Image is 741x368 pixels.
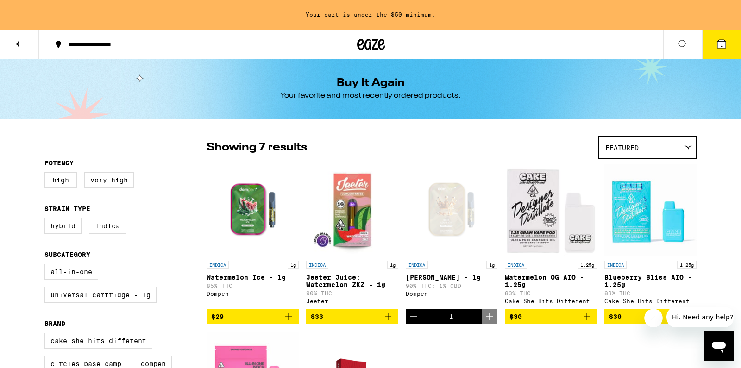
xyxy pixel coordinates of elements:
button: Add to bag [306,309,398,324]
label: High [44,172,77,188]
div: 1 [449,313,453,320]
span: $33 [311,313,323,320]
img: Cake She Hits Different - Blueberry Bliss AIO - 1.25g [604,163,697,256]
button: Add to bag [207,309,299,324]
p: 85% THC [207,283,299,289]
p: INDICA [505,261,527,269]
img: Dompen - Watermelon Ice - 1g [207,163,299,256]
span: $29 [211,313,224,320]
button: Increment [482,309,497,324]
a: Open page for Blueberry Bliss AIO - 1.25g from Cake She Hits Different [604,163,697,309]
img: Cake She Hits Different - Watermelon OG AIO - 1.25g [505,163,597,256]
p: Jeeter Juice: Watermelon ZKZ - 1g [306,274,398,288]
p: 83% THC [505,290,597,296]
label: Universal Cartridge - 1g [44,287,157,303]
h1: Buy It Again [337,78,405,89]
img: Jeeter - Jeeter Juice: Watermelon ZKZ - 1g [306,163,398,256]
iframe: Close message [644,309,663,327]
iframe: Button to launch messaging window [704,331,734,361]
p: Watermelon OG AIO - 1.25g [505,274,597,288]
button: Add to bag [505,309,597,324]
legend: Brand [44,320,65,327]
p: INDICA [406,261,428,269]
legend: Potency [44,159,74,167]
p: 90% THC: 1% CBD [406,283,498,289]
button: Decrement [406,309,421,324]
a: Open page for Watermelon OG AIO - 1.25g from Cake She Hits Different [505,163,597,309]
button: 1 [702,30,741,59]
legend: Strain Type [44,205,90,212]
p: [PERSON_NAME] - 1g [406,274,498,281]
legend: Subcategory [44,251,90,258]
p: Watermelon Ice - 1g [207,274,299,281]
iframe: Message from company [666,307,734,327]
p: 1g [486,261,497,269]
a: Open page for Jeeter Juice: Watermelon ZKZ - 1g from Jeeter [306,163,398,309]
label: Cake She Hits Different [44,333,152,349]
div: Cake She Hits Different [505,298,597,304]
p: Showing 7 results [207,140,307,156]
p: 1.25g [578,261,597,269]
p: Blueberry Bliss AIO - 1.25g [604,274,697,288]
label: Hybrid [44,218,82,234]
div: Your favorite and most recently ordered products. [280,91,461,101]
p: INDICA [604,261,627,269]
span: Featured [605,144,639,151]
span: 1 [720,42,723,48]
div: Cake She Hits Different [604,298,697,304]
span: $30 [509,313,522,320]
p: INDICA [306,261,328,269]
p: 1g [387,261,398,269]
p: 83% THC [604,290,697,296]
span: $30 [609,313,622,320]
p: INDICA [207,261,229,269]
p: 90% THC [306,290,398,296]
button: Add to bag [604,309,697,324]
a: Open page for King Louis XIII - 1g from Dompen [406,163,498,309]
label: Indica [89,218,126,234]
div: Dompen [406,291,498,297]
div: Jeeter [306,298,398,304]
p: 1.25g [677,261,697,269]
label: All-In-One [44,264,98,280]
p: 1g [288,261,299,269]
div: Dompen [207,291,299,297]
label: Very High [84,172,134,188]
a: Open page for Watermelon Ice - 1g from Dompen [207,163,299,309]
